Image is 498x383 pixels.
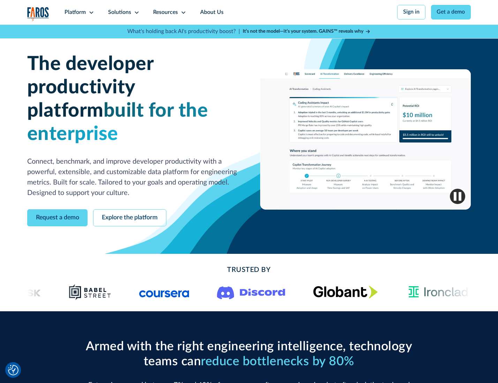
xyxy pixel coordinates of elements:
img: Revisit consent button [8,365,18,375]
span: reduce bottlenecks by 80% [201,355,354,368]
img: Ironclad Logo [405,284,471,300]
a: It’s not the model—it’s your system. GAINS™ reveals why [243,28,371,35]
p: Connect, benchmark, and improve developer productivity with a powerful, extensible, and customiza... [27,157,238,198]
a: Explore the platform [93,209,166,226]
img: Babel Street logo png [69,284,111,300]
img: Pause video [450,189,465,204]
strong: It’s not the model—it’s your system. GAINS™ reveals why [243,29,363,34]
a: Request a demo [27,209,88,226]
a: Sign in [397,5,425,19]
div: Platform [65,8,86,17]
a: Get a demo [431,5,471,19]
img: Globant's logo [313,286,378,298]
img: Logo of the analytics and reporting company Faros. [27,7,50,21]
div: Resources [153,8,178,17]
button: Cookie Settings [8,365,18,375]
h1: The developer productivity platform [27,53,238,146]
h2: Armed with the right engineering intelligence, technology teams can [83,339,415,369]
a: home [27,7,50,21]
p: What's holding back AI's productivity boost? | [127,28,240,36]
div: Solutions [108,8,131,17]
span: built for the enterprise [27,101,208,144]
h2: Trusted By [83,265,415,275]
img: Logo of the online learning platform Coursera. [139,287,189,298]
img: Logo of the communication platform Discord. [217,285,285,299]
